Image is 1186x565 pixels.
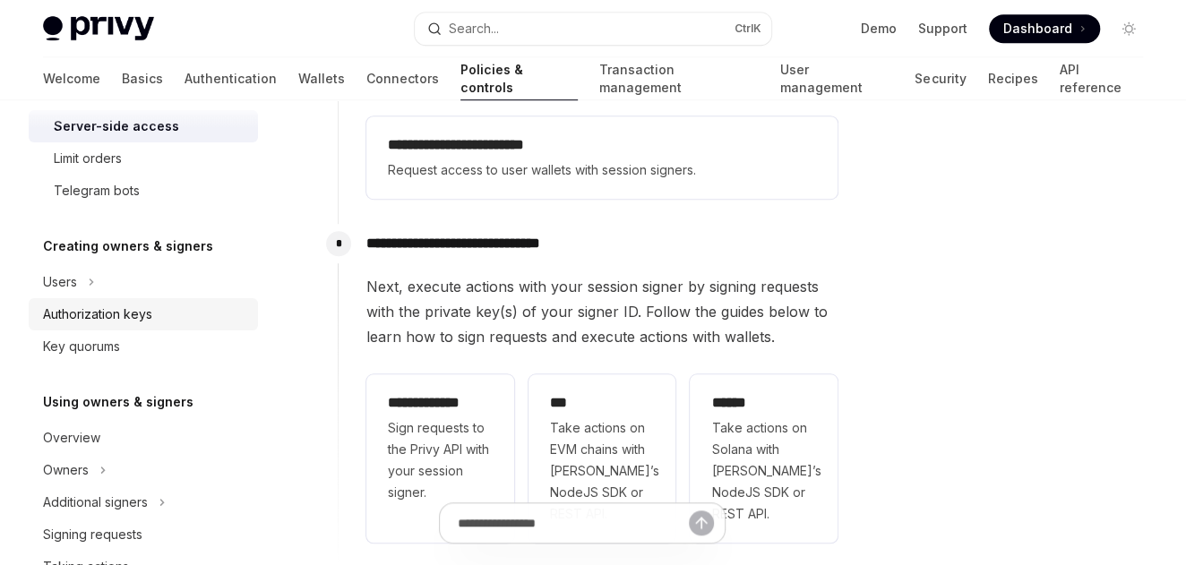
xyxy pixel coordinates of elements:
h5: Creating owners & signers [43,235,213,257]
a: Policies & controls [460,57,578,100]
div: Additional signers [43,492,148,513]
a: Support [918,20,967,38]
a: Welcome [43,57,100,100]
a: Security [915,57,966,100]
span: Ctrl K [734,21,761,36]
a: **** *Take actions on Solana with [PERSON_NAME]’s NodeJS SDK or REST API. [690,374,838,543]
div: Signing requests [43,524,142,545]
button: Send message [689,510,714,535]
div: Overview [43,427,100,449]
a: Authentication [185,57,277,100]
a: **** **** ***Sign requests to the Privy API with your session signer. [366,374,514,543]
div: Authorization keys [43,304,152,325]
a: User management [780,57,893,100]
span: Request access to user wallets with session signers. [388,159,816,181]
span: Take actions on Solana with [PERSON_NAME]’s NodeJS SDK or REST API. [711,417,816,525]
a: Key quorums [29,330,258,363]
a: Telegram bots [29,175,258,207]
div: Telegram bots [54,180,140,201]
div: Search... [449,18,499,39]
a: Overview [29,422,258,454]
a: API reference [1059,57,1143,100]
a: Signing requests [29,518,258,551]
button: Search...CtrlK [415,13,772,45]
h5: Using owners & signers [43,391,193,413]
span: Dashboard [1003,20,1072,38]
button: Toggle dark mode [1114,14,1143,43]
a: Wallets [298,57,345,100]
span: Sign requests to the Privy API with your session signer. [388,417,493,503]
a: Demo [861,20,897,38]
a: Connectors [366,57,439,100]
a: ***Take actions on EVM chains with [PERSON_NAME]’s NodeJS SDK or REST API. [529,374,676,543]
a: Recipes [987,57,1037,100]
a: Limit orders [29,142,258,175]
a: Dashboard [989,14,1100,43]
div: Key quorums [43,336,120,357]
a: Authorization keys [29,298,258,330]
a: Transaction management [599,57,759,100]
span: Take actions on EVM chains with [PERSON_NAME]’s NodeJS SDK or REST API. [550,417,655,525]
span: Next, execute actions with your session signer by signing requests with the private key(s) of you... [366,274,838,349]
div: Limit orders [54,148,122,169]
div: Users [43,271,77,293]
div: Owners [43,459,89,481]
img: light logo [43,16,154,41]
a: Basics [122,57,163,100]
